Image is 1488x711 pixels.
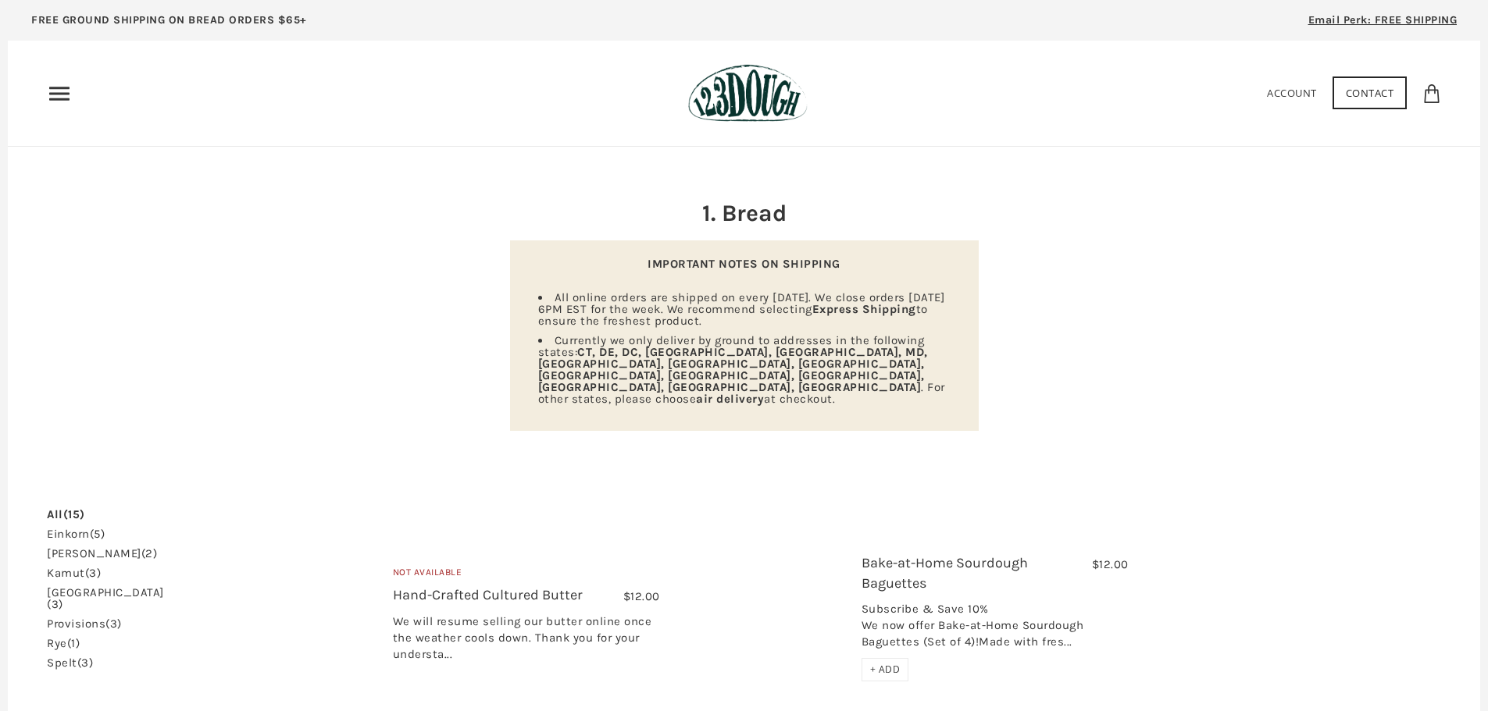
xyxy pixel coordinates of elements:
div: + ADD [862,658,909,681]
a: Email Perk: FREE SHIPPING [1285,8,1481,41]
a: Account [1267,86,1317,100]
a: einkorn(5) [47,528,105,540]
a: Bake-at-Home Sourdough Baguettes [683,534,850,701]
span: + ADD [870,663,901,676]
img: 123Dough Bakery [688,64,808,123]
span: (3) [77,656,94,670]
span: All online orders are shipped on every [DATE]. We close orders [DATE] 6PM EST for the week. We re... [538,290,945,328]
div: Subscribe & Save 10% We now offer Bake-at-Home Sourdough Baguettes (Set of 4)!Made with fres... [862,601,1129,658]
span: (3) [105,617,122,631]
span: (3) [47,597,63,611]
span: (15) [63,507,85,521]
a: Hand-Crafted Cultured Butter [393,586,583,603]
a: kamut(3) [47,567,101,579]
span: (1) [67,636,80,650]
a: [GEOGRAPHIC_DATA](3) [47,587,164,610]
strong: CT, DE, DC, [GEOGRAPHIC_DATA], [GEOGRAPHIC_DATA], MD, [GEOGRAPHIC_DATA], [GEOGRAPHIC_DATA], [GEOG... [538,345,928,394]
strong: air delivery [696,392,764,406]
span: (5) [90,527,105,541]
span: $12.00 [1092,557,1129,571]
span: (2) [141,546,158,560]
a: provisions(3) [47,618,122,630]
span: Email Perk: FREE SHIPPING [1308,13,1458,27]
strong: IMPORTANT NOTES ON SHIPPING [648,257,840,271]
p: FREE GROUND SHIPPING ON BREAD ORDERS $65+ [31,12,307,29]
a: rye(1) [47,638,80,649]
nav: Primary [47,81,72,106]
span: $12.00 [623,589,660,603]
span: Currently we only deliver by ground to addresses in the following states: . For other states, ple... [538,333,945,406]
a: FREE GROUND SHIPPING ON BREAD ORDERS $65+ [8,8,330,41]
div: We will resume selling our butter online once the weather cools down. Thank you for your understa... [393,613,660,670]
strong: Express Shipping [812,302,916,316]
a: Contact [1333,76,1408,109]
a: [PERSON_NAME](2) [47,548,157,560]
h2: 1. Bread [510,197,979,229]
a: Bake-at-Home Sourdough Baguettes [862,554,1028,591]
span: (3) [85,566,102,580]
a: spelt(3) [47,657,93,669]
div: Not Available [393,565,660,586]
a: All(15) [47,509,85,521]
